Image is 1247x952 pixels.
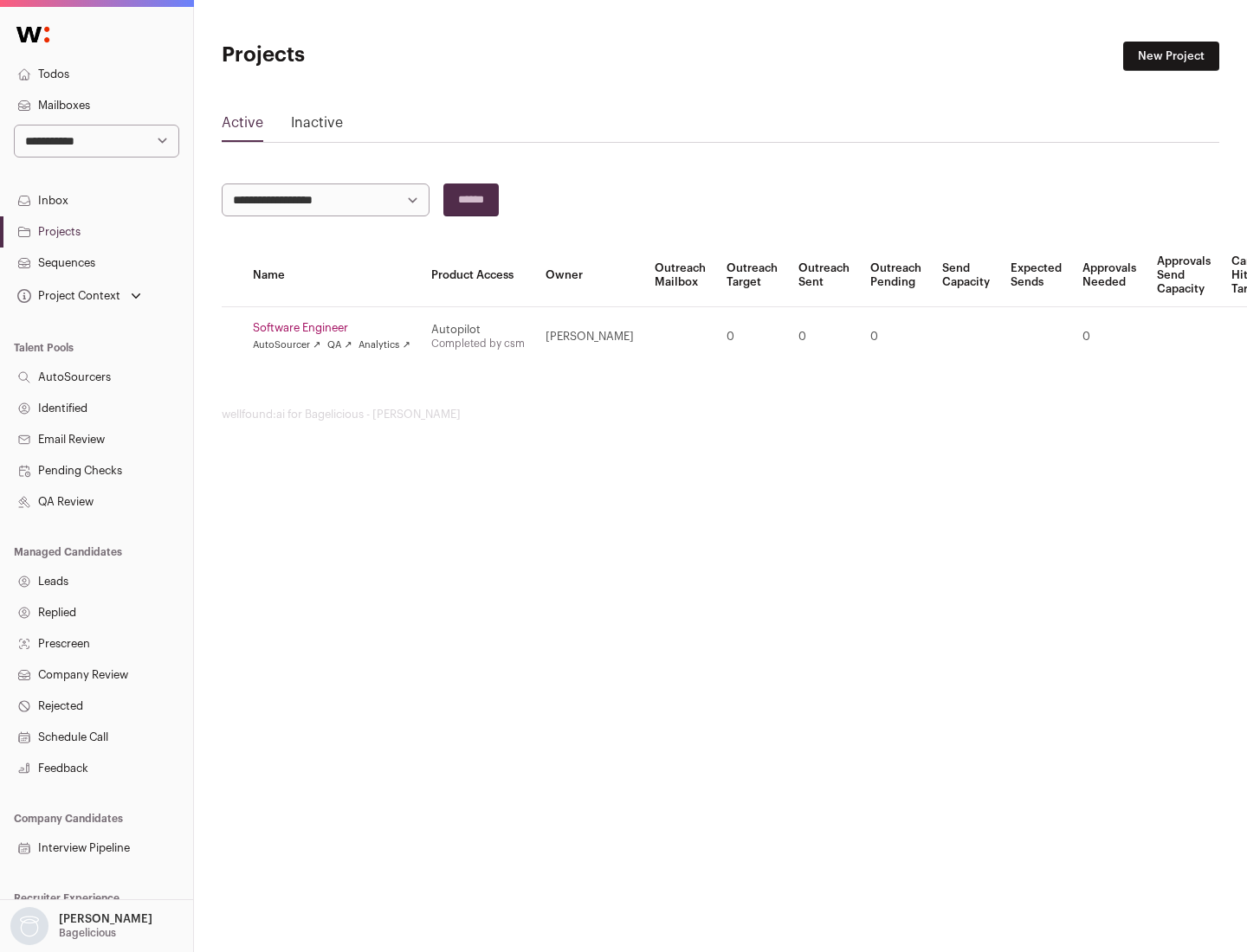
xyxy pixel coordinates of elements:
[222,113,263,140] a: Active
[788,244,860,307] th: Outreach Sent
[327,338,352,352] a: QA ↗
[14,284,145,308] button: Open dropdown
[716,307,788,367] td: 0
[7,17,59,52] img: Wellfound
[644,244,716,307] th: Outreach Mailbox
[1000,244,1072,307] th: Expected Sends
[59,912,152,926] p: [PERSON_NAME]
[421,244,535,307] th: Product Access
[1123,42,1219,71] a: New Project
[788,307,860,367] td: 0
[222,408,1219,421] footer: wellfound:ai for Bagelicious - [PERSON_NAME]
[7,907,156,945] button: Open dropdown
[242,244,421,307] th: Name
[860,307,932,367] td: 0
[291,113,343,140] a: Inactive
[860,244,932,307] th: Outreach Pending
[1072,307,1147,367] td: 0
[59,926,116,940] p: Bagelicious
[932,244,1000,307] th: Send Capacity
[716,244,788,307] th: Outreach Target
[535,244,644,307] th: Owner
[14,289,120,303] div: Project Context
[253,338,320,352] a: AutoSourcer ↗
[10,907,48,945] img: nopic.png
[253,321,410,335] a: Software Engineer
[359,338,410,352] a: Analytics ↗
[431,323,525,337] div: Autopilot
[222,42,554,69] h1: Projects
[535,307,644,367] td: [PERSON_NAME]
[431,338,525,349] a: Completed by csm
[1147,244,1221,307] th: Approvals Send Capacity
[1072,244,1147,307] th: Approvals Needed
